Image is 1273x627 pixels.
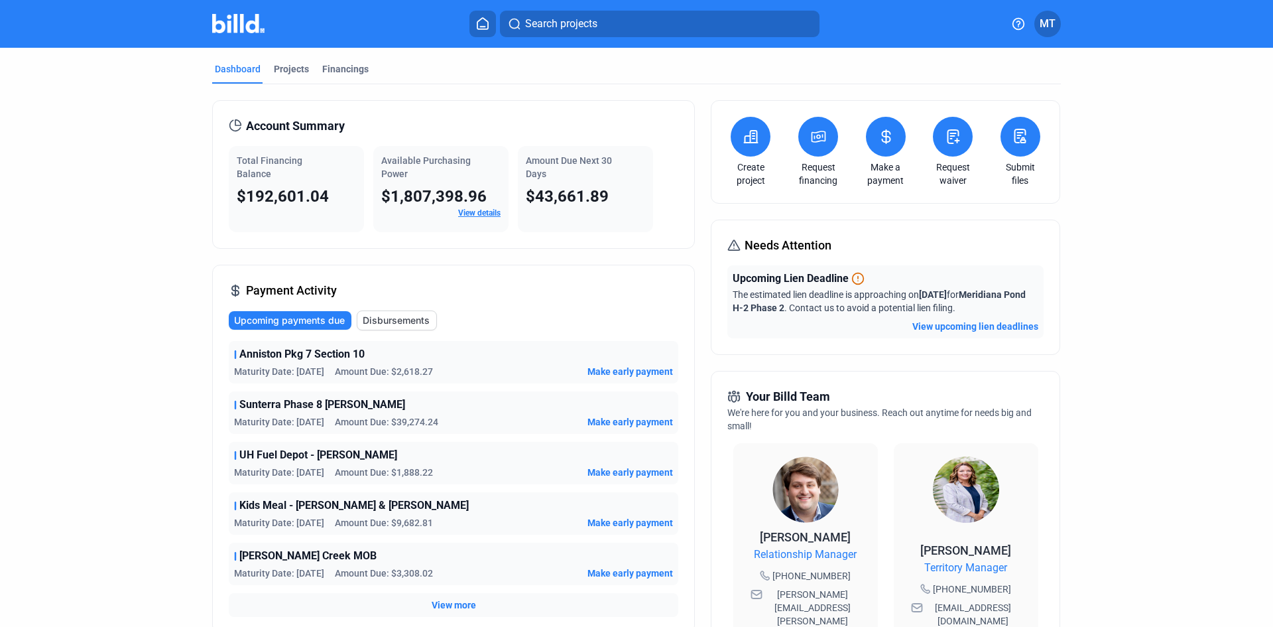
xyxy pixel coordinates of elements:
[237,155,302,179] span: Total Financing Balance
[335,466,433,479] span: Amount Due: $1,888.22
[525,16,597,32] span: Search projects
[587,415,673,429] button: Make early payment
[215,62,261,76] div: Dashboard
[357,311,437,330] button: Disbursements
[381,187,487,206] span: $1,807,398.96
[587,516,673,529] button: Make early payment
[274,62,309,76] div: Projects
[587,567,673,580] button: Make early payment
[746,387,830,406] span: Your Billd Team
[772,456,839,523] img: Relationship Manager
[754,547,857,563] span: Relationship Manager
[919,289,947,300] span: [DATE]
[246,117,345,135] span: Account Summary
[863,161,909,187] a: Make a payment
[335,365,433,378] span: Amount Due: $2,618.27
[1040,16,1056,32] span: MT
[363,314,430,327] span: Disbursements
[920,543,1011,557] span: [PERSON_NAME]
[335,516,433,529] span: Amount Due: $9,682.81
[733,289,1026,313] span: The estimated lien deadline is approaching on for . Contact us to avoid a potential lien filing.
[924,560,1007,576] span: Territory Manager
[458,208,501,218] a: View details
[745,236,831,255] span: Needs Attention
[933,583,1011,596] span: [PHONE_NUMBER]
[912,320,1038,333] button: View upcoming lien deadlines
[772,569,851,583] span: [PHONE_NUMBER]
[733,271,849,287] span: Upcoming Lien Deadline
[212,14,265,33] img: Billd Company Logo
[237,187,329,206] span: $192,601.04
[239,548,377,564] span: [PERSON_NAME] Creek MOB
[234,516,324,529] span: Maturity Date: [DATE]
[526,155,612,179] span: Amount Due Next 30 Days
[239,346,365,362] span: Anniston Pkg 7 Section 10
[234,365,324,378] span: Maturity Date: [DATE]
[500,11,819,37] button: Search projects
[246,281,337,300] span: Payment Activity
[997,161,1044,187] a: Submit files
[239,447,397,463] span: UH Fuel Depot - [PERSON_NAME]
[335,415,438,429] span: Amount Due: $39,274.24
[1034,11,1061,37] button: MT
[760,530,851,544] span: [PERSON_NAME]
[727,407,1032,431] span: We're here for you and your business. Reach out anytime for needs big and small!
[234,466,324,479] span: Maturity Date: [DATE]
[234,314,345,327] span: Upcoming payments due
[239,397,405,413] span: Sunterra Phase 8 [PERSON_NAME]
[587,365,673,378] button: Make early payment
[381,155,471,179] span: Available Purchasing Power
[335,567,433,580] span: Amount Due: $3,308.02
[322,62,369,76] div: Financings
[229,311,351,330] button: Upcoming payments due
[526,187,609,206] span: $43,661.89
[234,567,324,580] span: Maturity Date: [DATE]
[234,415,324,429] span: Maturity Date: [DATE]
[432,598,476,612] button: View more
[930,161,976,187] a: Request waiver
[933,456,999,523] img: Territory Manager
[727,161,774,187] a: Create project
[795,161,841,187] a: Request financing
[587,466,673,479] button: Make early payment
[239,498,469,514] span: Kids Meal - [PERSON_NAME] & [PERSON_NAME]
